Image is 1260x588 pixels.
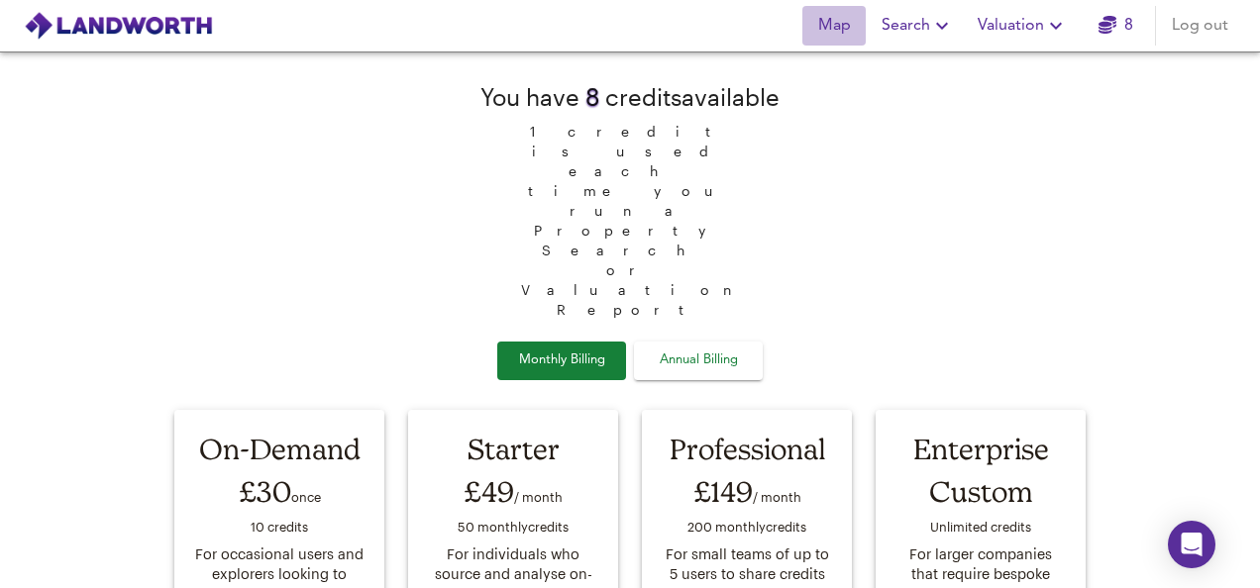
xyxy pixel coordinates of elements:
img: logo [24,11,213,41]
span: Annual Billing [649,349,748,372]
button: Log out [1164,6,1236,46]
div: 50 monthly credit s [427,514,599,543]
div: Custom [894,469,1067,514]
span: Map [810,12,858,40]
span: Valuation [978,12,1068,40]
button: Map [802,6,866,46]
span: 8 [585,83,599,111]
span: / month [753,489,801,504]
span: Search [882,12,954,40]
div: £49 [427,469,599,514]
span: Log out [1172,12,1228,40]
div: 10 credit s [193,514,366,543]
div: Starter [427,429,599,469]
span: 1 credit is used each time you run a Property Search or Valuation Report [511,114,749,320]
button: Annual Billing [634,342,763,380]
div: Professional [661,429,833,469]
div: 200 monthly credit s [661,514,833,543]
div: Open Intercom Messenger [1168,521,1215,568]
a: 8 [1099,12,1133,40]
div: Enterprise [894,429,1067,469]
div: On-Demand [193,429,366,469]
button: Valuation [970,6,1076,46]
span: once [291,489,321,504]
button: Search [874,6,962,46]
div: £149 [661,469,833,514]
div: £30 [193,469,366,514]
span: / month [514,489,563,504]
div: You have credit s available [480,80,780,114]
button: 8 [1084,6,1147,46]
div: Unlimited credit s [894,514,1067,543]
